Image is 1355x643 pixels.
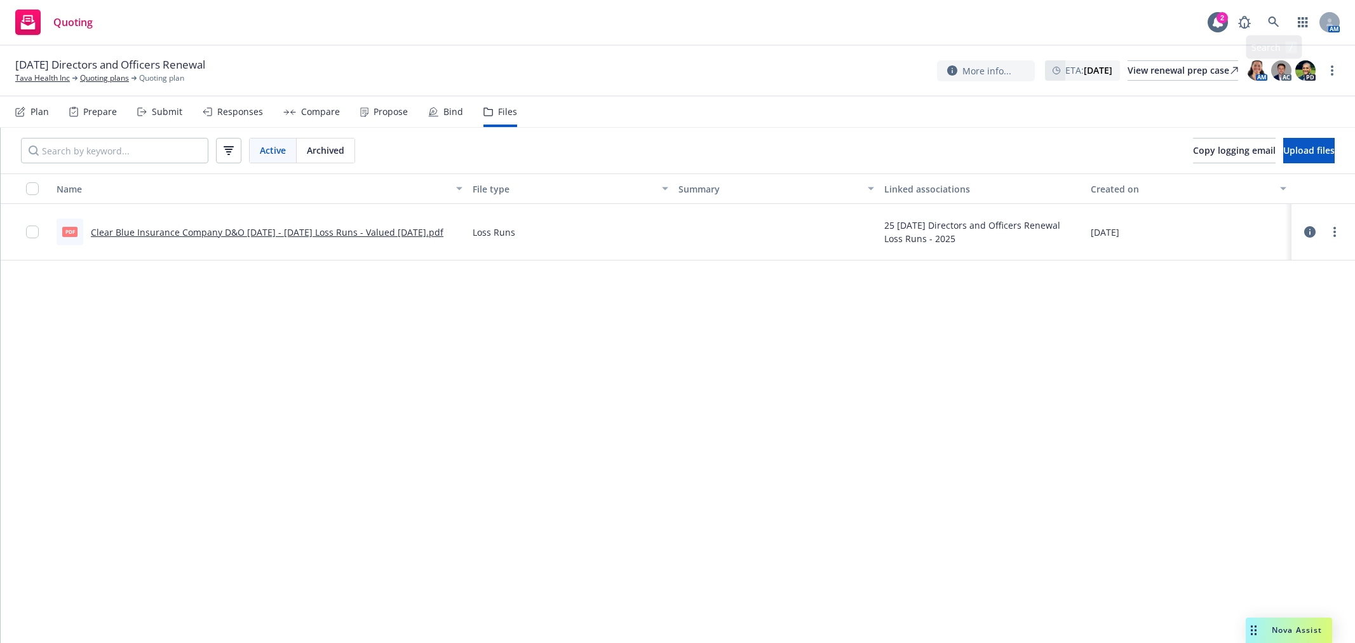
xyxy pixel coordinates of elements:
div: Propose [374,107,408,117]
button: Nova Assist [1246,618,1332,643]
button: Copy logging email [1193,138,1276,163]
div: Plan [30,107,49,117]
button: Upload files [1283,138,1335,163]
span: ETA : [1065,64,1112,77]
span: [DATE] Directors and Officers Renewal [15,57,205,72]
span: pdf [62,227,78,236]
span: [DATE] [1091,226,1119,239]
span: Upload files [1283,144,1335,156]
div: File type [473,182,654,196]
button: More info... [937,60,1035,81]
input: Toggle Row Selected [26,226,39,238]
span: Quoting plan [139,72,184,84]
button: Name [51,173,468,204]
span: Nova Assist [1272,625,1322,635]
div: Summary [678,182,860,196]
img: photo [1271,60,1291,81]
div: Loss Runs - 2025 [884,232,1060,245]
a: Quoting [10,4,98,40]
span: Archived [307,144,344,157]
div: Created on [1091,182,1272,196]
a: View renewal prep case [1128,60,1238,81]
span: Quoting [53,17,93,27]
span: Copy logging email [1193,144,1276,156]
input: Select all [26,182,39,195]
div: Prepare [83,107,117,117]
a: Search [1261,10,1286,35]
div: Compare [301,107,340,117]
a: more [1325,63,1340,78]
div: Files [498,107,517,117]
div: 2 [1217,12,1228,24]
a: Clear Blue Insurance Company D&O [DATE] - [DATE] Loss Runs - Valued [DATE].pdf [91,226,443,238]
div: View renewal prep case [1128,61,1238,80]
a: Switch app [1290,10,1316,35]
div: Submit [152,107,182,117]
button: Summary [673,173,879,204]
a: Tava Health Inc [15,72,70,84]
div: Bind [443,107,463,117]
div: Name [57,182,448,196]
a: Quoting plans [80,72,129,84]
span: More info... [962,64,1011,78]
div: Linked associations [884,182,1080,196]
div: Responses [217,107,263,117]
span: Loss Runs [473,226,515,239]
span: Active [260,144,286,157]
button: Created on [1086,173,1291,204]
div: Drag to move [1246,618,1262,643]
button: Linked associations [879,173,1085,204]
img: photo [1295,60,1316,81]
div: 25 [DATE] Directors and Officers Renewal [884,219,1060,232]
a: more [1327,224,1342,240]
a: Report a Bug [1232,10,1257,35]
strong: [DATE] [1084,64,1112,76]
img: photo [1247,60,1267,81]
input: Search by keyword... [21,138,208,163]
button: File type [468,173,673,204]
